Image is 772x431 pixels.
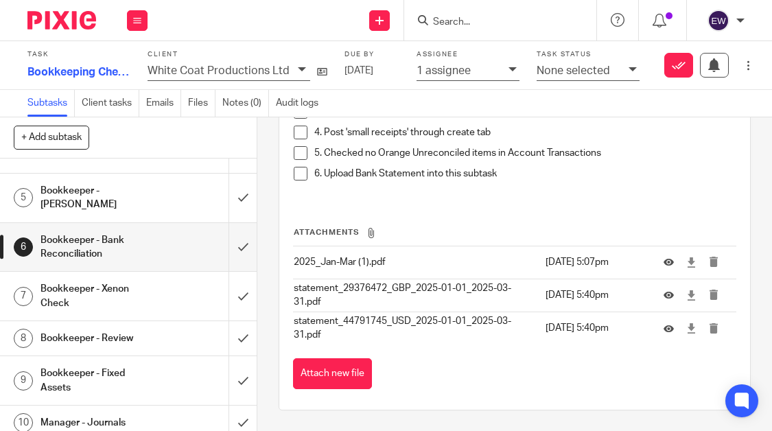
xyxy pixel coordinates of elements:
a: Emails [146,90,181,117]
img: svg%3E [707,10,729,32]
h1: Bookkeeper - [PERSON_NAME] [40,180,157,215]
h1: Bookkeeper - Fixed Assets [40,363,157,398]
div: 9 [14,371,33,391]
div: 7 [14,287,33,306]
p: White Coat Productions Ltd [148,65,290,77]
p: 4. Post 'small receipts' through create tab [314,126,736,139]
div: 5 [14,188,33,207]
p: 6. Upload Bank Statement into this subtask [314,167,736,180]
p: None selected [537,65,610,77]
a: Files [188,90,215,117]
input: Search [432,16,555,29]
a: Notes (0) [222,90,269,117]
h1: Bookkeeper - Bank Reconciliation [40,230,157,265]
p: 2025_Jan-Mar (1).pdf [294,255,538,269]
div: 8 [14,329,33,348]
p: 1 assignee [417,65,471,77]
a: Download [686,288,697,302]
a: Download [686,255,697,269]
label: Client [148,50,327,59]
p: statement_29376472_GBP_2025-01-01_2025-03-31.pdf [294,281,538,310]
div: 6 [14,237,33,257]
a: Subtasks [27,90,75,117]
span: Attachments [294,229,360,236]
a: Client tasks [82,90,139,117]
label: Due by [344,50,399,59]
img: Pixie [27,11,96,30]
p: statement_44791745_USD_2025-01-01_2025-03-31.pdf [294,314,538,342]
a: Download [686,321,697,335]
p: [DATE] 5:40pm [546,321,642,335]
p: [DATE] 5:40pm [546,288,642,302]
button: + Add subtask [14,126,89,149]
a: Audit logs [276,90,325,117]
button: Attach new file [293,358,372,389]
label: Task [27,50,130,59]
p: [DATE] 5:07pm [546,255,642,269]
h1: Bookkeeper - Review [40,328,157,349]
label: Task status [537,50,640,59]
p: 5. Checked no Orange Unreconciled items in Account Transactions [314,146,736,160]
label: Assignee [417,50,519,59]
h1: Bookkeeper - Xenon Check [40,279,157,314]
span: [DATE] [344,66,373,75]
